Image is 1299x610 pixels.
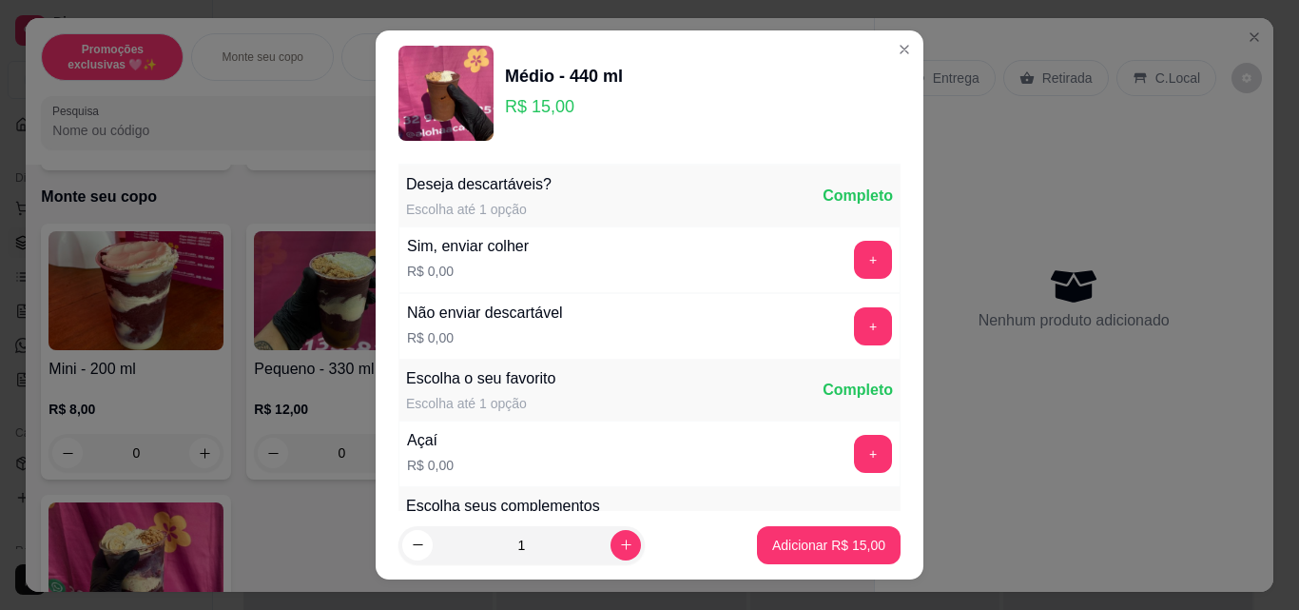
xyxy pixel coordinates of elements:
[406,367,555,390] div: Escolha o seu favorito
[407,456,454,475] p: R$ 0,00
[611,530,641,561] button: increase-product-quantity
[823,506,893,529] div: Completo
[823,379,893,402] div: Completo
[406,495,600,518] div: Escolha seus complementos
[505,93,623,120] p: R$ 15,00
[407,302,563,325] div: Não enviar descartável
[505,63,623,89] div: Médio - 440 ml
[406,200,552,219] div: Escolha até 1 opção
[854,241,892,279] button: add
[407,235,529,258] div: Sim, enviar colher
[406,394,555,413] div: Escolha até 1 opção
[854,307,892,345] button: add
[889,34,920,65] button: Close
[398,46,494,141] img: product-image
[406,173,552,196] div: Deseja descartáveis?
[407,429,454,452] div: Açaí
[854,435,892,473] button: add
[407,328,563,347] p: R$ 0,00
[407,262,529,281] p: R$ 0,00
[757,526,901,564] button: Adicionar R$ 15,00
[772,536,885,555] p: Adicionar R$ 15,00
[402,530,433,561] button: decrease-product-quantity
[823,185,893,207] div: Completo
